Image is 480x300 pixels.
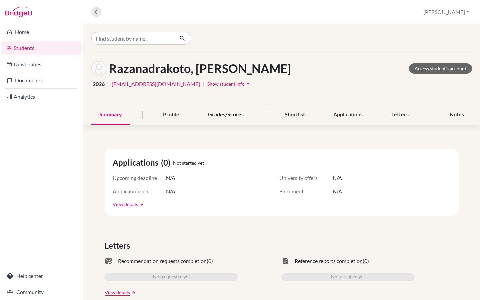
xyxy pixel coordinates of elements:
a: Help center [1,269,82,283]
span: Upcoming deadline [113,174,166,182]
span: Not assigned yet [331,273,365,281]
a: [EMAIL_ADDRESS][DOMAIN_NAME] [112,80,200,88]
div: Shortlist [277,105,313,125]
span: Not started yet [173,159,204,166]
div: Summary [91,105,130,125]
span: Reference reports completion [295,257,363,265]
div: Profile [155,105,187,125]
a: Universities [1,58,82,71]
img: Bridge-U [5,7,32,17]
span: Applications [113,157,161,169]
a: Documents [1,74,82,87]
span: (0) [161,157,173,169]
span: Application sent [113,187,166,195]
i: arrow_drop_down [245,80,251,87]
input: Find student by name... [91,32,174,45]
span: Letters [105,240,133,252]
span: Show student info [207,81,245,87]
span: N/A [166,187,175,195]
div: Letters [383,105,417,125]
span: | [203,80,204,88]
span: 2026 [93,80,105,88]
span: N/A [333,187,342,195]
button: [PERSON_NAME] [420,6,472,18]
h1: Razanadrakoto, [PERSON_NAME] [109,61,291,76]
span: task [281,257,289,265]
button: Show student infoarrow_drop_down [207,79,252,89]
span: Recommendation requests completion [118,257,207,265]
a: Access student's account [409,63,472,74]
a: arrow_forward [138,202,144,207]
a: Students [1,41,82,55]
span: N/A [333,174,342,182]
span: University offers [279,174,333,182]
div: Grades/Scores [200,105,252,125]
a: View details [113,201,138,208]
span: Not requested yet [153,273,190,281]
img: Candy Tinah Razanadrakoto's avatar [91,61,106,76]
span: N/A [166,174,175,182]
span: mark_email_read [105,257,113,265]
a: Analytics [1,90,82,103]
a: arrow_forward [130,290,136,295]
span: Enrolment [279,187,333,195]
span: | [107,80,109,88]
div: Notes [442,105,472,125]
a: View details [105,289,130,296]
a: Home [1,25,82,39]
div: Applications [325,105,371,125]
span: (0) [363,257,369,265]
a: Community [1,285,82,299]
span: (0) [207,257,213,265]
